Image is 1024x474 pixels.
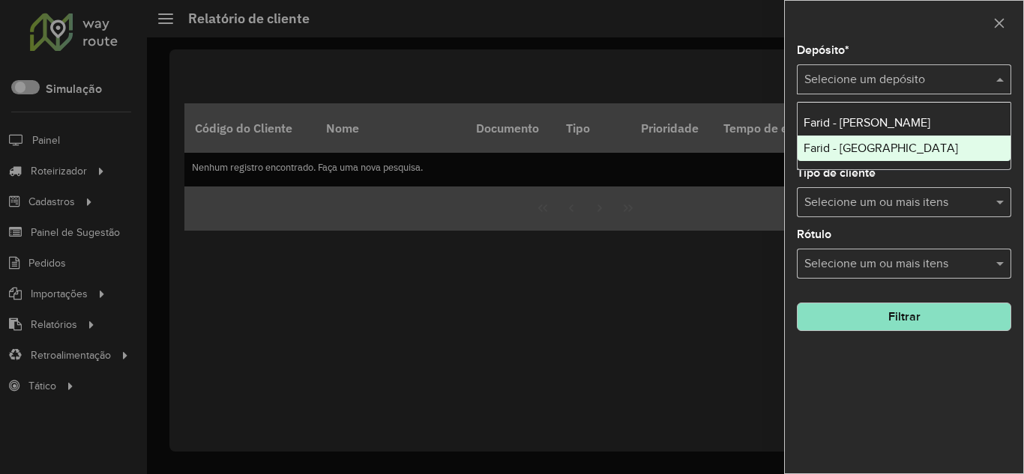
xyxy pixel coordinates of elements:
span: Farid - [GEOGRAPHIC_DATA] [804,142,958,154]
label: Rótulo [797,225,831,243]
button: Filtrar [797,303,1011,331]
ng-dropdown-panel: Options list [797,102,1011,170]
label: Tipo de cliente [797,164,876,182]
label: Depósito [797,41,849,59]
span: Farid - [PERSON_NAME] [804,116,930,129]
